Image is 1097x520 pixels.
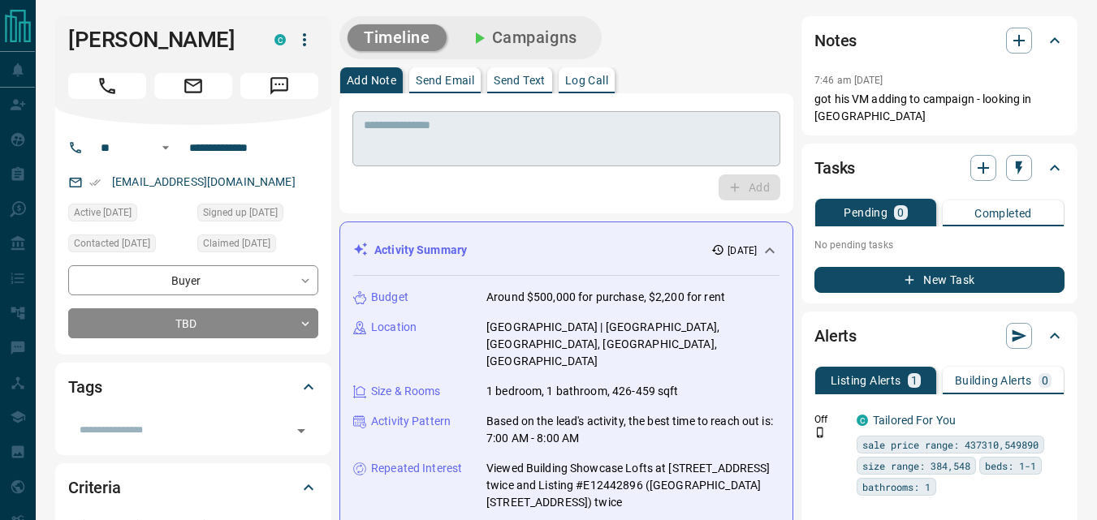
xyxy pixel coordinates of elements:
p: Viewed Building Showcase Lofts at [STREET_ADDRESS] twice and Listing #E12442896 ([GEOGRAPHIC_DATA... [486,460,780,511]
div: Alerts [814,316,1065,355]
p: Size & Rooms [371,383,441,400]
p: Activity Pattern [371,413,451,430]
p: got his VM adding to campaign - looking in [GEOGRAPHIC_DATA] [814,91,1065,125]
p: [GEOGRAPHIC_DATA] | [GEOGRAPHIC_DATA], [GEOGRAPHIC_DATA], [GEOGRAPHIC_DATA], [GEOGRAPHIC_DATA] [486,319,780,370]
p: 0 [1042,375,1048,386]
div: Sun Oct 12 2025 [68,234,189,257]
p: Completed [974,208,1032,219]
a: [EMAIL_ADDRESS][DOMAIN_NAME] [112,175,296,188]
span: Message [240,73,318,99]
p: 1 bedroom, 1 bathroom, 426-459 sqft [486,383,679,400]
p: Listing Alerts [831,375,901,386]
button: New Task [814,267,1065,293]
p: Repeated Interest [371,460,462,477]
div: Tags [68,367,318,406]
div: condos.ca [857,415,868,426]
p: 7:46 am [DATE] [814,75,883,86]
h2: Alerts [814,323,857,349]
div: Activity Summary[DATE] [353,235,780,265]
h1: [PERSON_NAME] [68,27,250,53]
p: Building Alerts [955,375,1032,386]
p: Off [814,412,847,427]
h2: Tags [68,374,101,400]
p: [DATE] [728,243,757,258]
p: Based on the lead's activity, the best time to reach out is: 7:00 AM - 8:00 AM [486,413,780,447]
h2: Criteria [68,475,121,501]
button: Open [156,138,175,157]
h2: Notes [814,28,857,54]
p: No pending tasks [814,233,1065,257]
a: Tailored For You [873,414,956,427]
p: 0 [897,207,904,218]
div: Sun Oct 12 2025 [68,204,189,226]
span: Claimed [DATE] [203,235,270,251]
div: Notes [814,21,1065,60]
p: Activity Summary [374,242,467,259]
p: Around $500,000 for purchase, $2,200 for rent [486,289,725,306]
div: TBD [68,308,318,338]
button: Campaigns [453,24,594,51]
span: Email [154,73,232,99]
button: Timeline [348,24,447,51]
p: 1 [911,375,918,386]
span: Signed up [DATE] [203,204,278,221]
span: Active [DATE] [74,204,132,221]
div: Criteria [68,468,318,507]
div: condos.ca [274,34,286,45]
p: Add Note [347,75,396,86]
p: Log Call [565,75,608,86]
span: sale price range: 437310,549890 [862,436,1039,453]
div: Sun Oct 12 2025 [197,234,318,257]
span: Call [68,73,146,99]
h2: Tasks [814,155,855,181]
span: Contacted [DATE] [74,235,150,251]
p: Send Email [416,75,474,86]
p: Send Text [494,75,546,86]
div: Tasks [814,148,1065,187]
p: Pending [844,207,888,218]
p: Location [371,319,417,336]
svg: Email Verified [89,177,101,188]
p: Budget [371,289,408,306]
svg: Push Notification Only [814,427,826,438]
button: Open [290,419,313,442]
div: Buyer [68,265,318,295]
div: Sun Oct 12 2025 [197,204,318,226]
